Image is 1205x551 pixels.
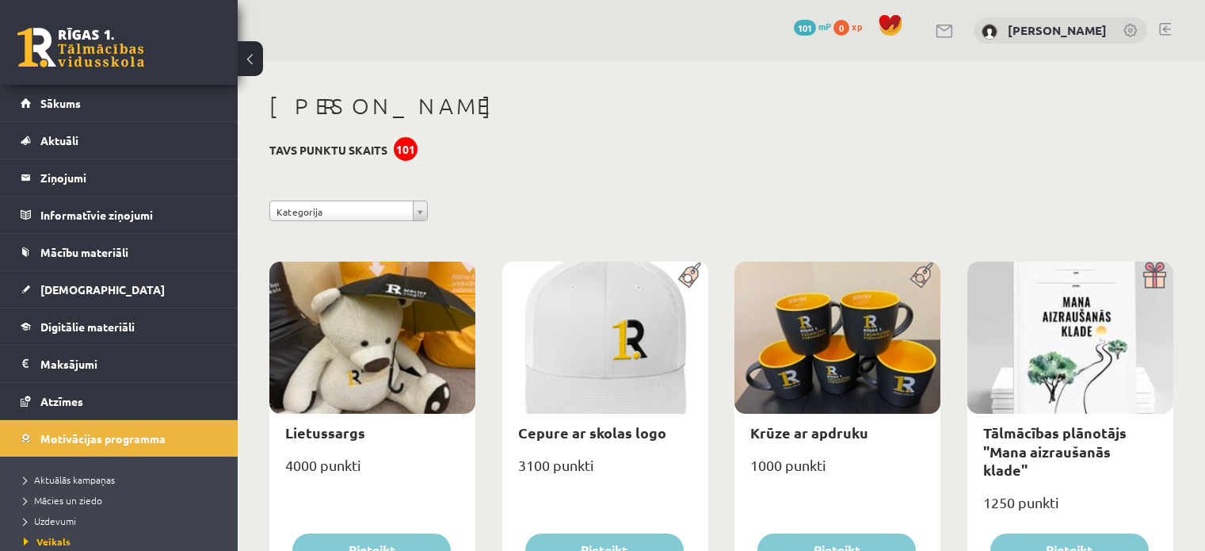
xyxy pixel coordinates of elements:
span: 101 [794,20,816,36]
a: Tālmācības plānotājs "Mana aizraušanās klade" [983,423,1127,479]
a: Ziņojumi [21,159,218,196]
div: 4000 punkti [269,452,475,492]
a: [DEMOGRAPHIC_DATA] [21,271,218,308]
a: 101 mP [794,20,831,33]
a: Uzdevumi [24,514,222,528]
a: Sākums [21,85,218,121]
legend: Ziņojumi [40,159,218,196]
div: 1250 punkti [967,489,1173,529]
span: Mācību materiāli [40,245,128,259]
span: Sākums [40,96,81,110]
span: mP [818,20,831,33]
a: Mācību materiāli [21,234,218,270]
span: Aktuālās kampaņas [24,473,115,486]
a: Mācies un ziedo [24,493,222,507]
span: Uzdevumi [24,515,76,527]
a: Informatīvie ziņojumi [21,197,218,233]
img: Dāvana ar pārsteigumu [1138,262,1173,289]
a: Maksājumi [21,346,218,382]
a: Rīgas 1. Tālmācības vidusskola [17,28,144,67]
span: Veikals [24,535,71,548]
span: Aktuāli [40,133,78,147]
h3: Tavs punktu skaits [269,143,387,157]
span: Motivācijas programma [40,431,166,446]
a: Atzīmes [21,383,218,419]
legend: Informatīvie ziņojumi [40,197,218,233]
a: 0 xp [833,20,870,33]
a: [PERSON_NAME] [1008,22,1107,38]
span: Kategorija [276,201,406,222]
a: Motivācijas programma [21,420,218,457]
span: Atzīmes [40,394,83,408]
img: Populāra prece [673,262,708,289]
a: Aktuālās kampaņas [24,473,222,487]
a: Aktuāli [21,122,218,159]
h1: [PERSON_NAME] [269,93,1173,120]
img: Helēna Tīna Dubrovska [982,24,997,40]
img: Populāra prece [905,262,940,289]
div: 1000 punkti [734,452,940,492]
a: Veikals [24,534,222,549]
legend: Maksājumi [40,346,218,382]
span: [DEMOGRAPHIC_DATA] [40,282,165,297]
span: xp [852,20,862,33]
a: Kategorija [269,201,428,221]
a: Lietussargs [285,423,365,442]
a: Krūze ar apdruku [750,423,868,442]
a: Cepure ar skolas logo [518,423,666,442]
div: 101 [394,137,418,161]
span: 0 [833,20,849,36]
span: Mācies un ziedo [24,494,102,507]
a: Digitālie materiāli [21,308,218,345]
span: Digitālie materiāli [40,320,135,334]
div: 3100 punkti [502,452,708,492]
